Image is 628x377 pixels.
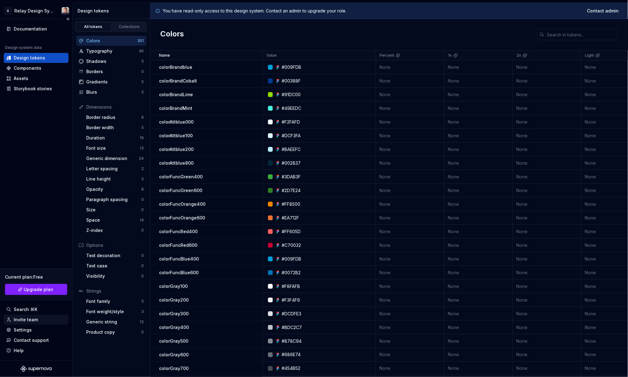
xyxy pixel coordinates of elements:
[86,319,140,325] div: Generic string
[86,155,139,162] div: Generic dimension
[21,366,52,372] svg: Supernova Logo
[141,166,144,171] div: 2
[444,280,513,293] td: None
[14,327,32,333] div: Settings
[4,73,68,83] a: Assets
[86,79,141,85] div: Gradients
[159,229,198,235] p: colorFuncRed400
[114,24,145,29] div: Collections
[376,362,444,375] td: None
[159,311,189,317] p: colorGray300
[4,335,68,345] button: Contact support
[444,156,513,170] td: None
[84,133,146,143] a: Duration19
[282,201,300,207] div: #FF8500
[159,133,193,139] p: colorAttblue100
[376,252,444,266] td: None
[376,266,444,280] td: None
[76,46,146,56] a: Typography46
[86,252,141,259] div: Text decoration
[444,321,513,334] td: None
[141,309,144,314] div: 3
[159,146,194,153] p: colorAttblue200
[78,24,109,29] div: All tokens
[86,104,144,110] div: Dimensions
[141,330,144,335] div: 0
[159,174,203,180] p: colorFuncGreen400
[282,160,301,166] div: #002837
[86,166,141,172] div: Letter spacing
[84,164,146,174] a: Letter spacing2
[4,24,68,34] a: Documentation
[513,252,581,266] td: None
[86,68,141,75] div: Borders
[159,297,189,303] p: colorGray200
[86,186,141,192] div: Opacity
[513,321,581,334] td: None
[14,26,47,32] div: Documentation
[137,38,144,43] div: 301
[376,307,444,321] td: None
[159,242,197,248] p: colorFuncRed600
[141,125,144,130] div: 5
[5,45,42,50] div: Design system data
[583,5,623,16] a: Contact admin
[141,69,144,74] div: 0
[14,55,45,61] div: Design tokens
[159,256,199,262] p: colorFuncBlue400
[84,225,146,235] a: Z-index0
[76,87,146,97] a: Blurs5
[376,101,444,115] td: None
[444,101,513,115] td: None
[141,263,144,268] div: 0
[376,88,444,101] td: None
[163,8,346,14] p: You have read-only access to this design system. Contact an admin to upgrade your role.
[84,261,146,271] a: Text case0
[513,334,581,348] td: None
[86,48,139,54] div: Typography
[86,125,141,131] div: Border width
[513,156,581,170] td: None
[4,53,68,63] a: Design tokens
[376,280,444,293] td: None
[159,215,205,221] p: colorFuncOrange600
[513,362,581,375] td: None
[444,348,513,362] td: None
[140,319,144,324] div: 12
[513,115,581,129] td: None
[513,60,581,74] td: None
[444,252,513,266] td: None
[141,115,144,120] div: 8
[513,101,581,115] td: None
[1,4,71,17] button: ARelay Design SystemBobby Tan
[513,348,581,362] td: None
[141,253,144,258] div: 0
[84,296,146,306] a: Font family5
[376,293,444,307] td: None
[159,352,189,358] p: colorGray600
[282,146,301,153] div: #BAEEFC
[159,92,193,98] p: colorBrandLime
[376,348,444,362] td: None
[86,242,144,248] div: Options
[4,315,68,325] a: Invite team
[4,84,68,94] a: Storybook stories
[444,238,513,252] td: None
[160,29,184,40] h2: Colors
[159,338,188,344] p: colorGray500
[444,170,513,184] td: None
[444,362,513,375] td: None
[5,274,67,280] div: Current plan : Free
[86,89,141,95] div: Blurs
[84,317,146,327] a: Generic string12
[282,229,301,235] div: #FF605D
[159,187,202,194] p: colorFuncGreen600
[444,184,513,197] td: None
[84,327,146,337] a: Product copy0
[84,123,146,133] a: Border width5
[513,238,581,252] td: None
[141,274,144,279] div: 0
[376,211,444,225] td: None
[513,211,581,225] td: None
[444,307,513,321] td: None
